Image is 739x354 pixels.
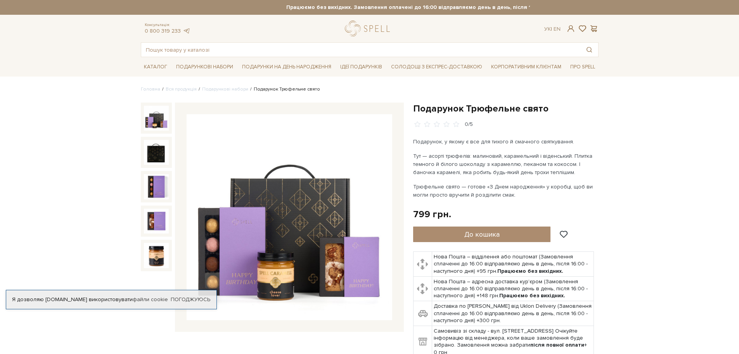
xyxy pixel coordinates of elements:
[144,140,169,165] img: Подарунок Трюфельне свято
[141,43,580,57] input: Пошук товару у каталозі
[141,86,160,92] a: Головна
[202,86,248,92] a: Подарункові набори
[141,61,170,73] span: Каталог
[209,4,667,11] strong: Працюємо без вихідних. Замовлення оплачені до 16:00 відправляємо день в день, після 16:00 - насту...
[145,28,181,34] a: 0 800 319 233
[580,43,598,57] button: Пошук товару у каталозі
[144,209,169,234] img: Подарунок Трюфельне свято
[187,114,392,320] img: Подарунок Трюфельне свято
[345,21,393,37] a: logo
[497,268,563,274] b: Працюємо без вихідних.
[413,227,551,242] button: До кошика
[171,296,210,303] a: Погоджуюсь
[544,26,561,33] div: Ук
[183,28,190,34] a: telegram
[144,174,169,199] img: Подарунок Трюфельне свято
[432,276,594,301] td: Нова Пошта – адресна доставка кур'єром (Замовлення сплаченні до 16:00 відправляємо день в день, п...
[413,183,595,199] p: Трюфельне свято — готове «З Днем народження» у коробці, щоб ви могли просто вручити й розділити с...
[432,301,594,326] td: Доставка по [PERSON_NAME] від Uklon Delivery (Замовлення сплаченні до 16:00 відправляємо день в д...
[337,61,385,73] span: Ідеї подарунків
[239,61,334,73] span: Подарунки на День народження
[6,296,216,303] div: Я дозволяю [DOMAIN_NAME] використовувати
[464,230,500,239] span: До кошика
[530,342,584,348] b: після повної оплати
[133,296,168,303] a: файли cookie
[567,61,598,73] span: Про Spell
[499,292,565,299] b: Працюємо без вихідних.
[488,60,564,73] a: Корпоративним клієнтам
[413,138,595,146] p: Подарунок, у якому є все для тихого й смачного святкування.
[144,106,169,131] img: Подарунок Трюфельне свято
[432,252,594,277] td: Нова Пошта – відділення або поштомат (Замовлення сплаченні до 16:00 відправляємо день в день, піс...
[465,121,473,128] div: 0/5
[248,86,320,93] li: Подарунок Трюфельне свято
[166,86,197,92] a: Вся продукція
[551,26,552,32] span: |
[388,60,485,73] a: Солодощі з експрес-доставкою
[144,243,169,268] img: Подарунок Трюфельне свято
[413,208,451,220] div: 799 грн.
[413,103,599,115] h1: Подарунок Трюфельне свято
[145,23,190,28] span: Консультація:
[413,152,595,176] p: Тут — асорті трюфелів: малиновий, карамельний і віденський. Плитка темного й білого шоколаду з ка...
[554,26,561,32] a: En
[173,61,236,73] span: Подарункові набори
